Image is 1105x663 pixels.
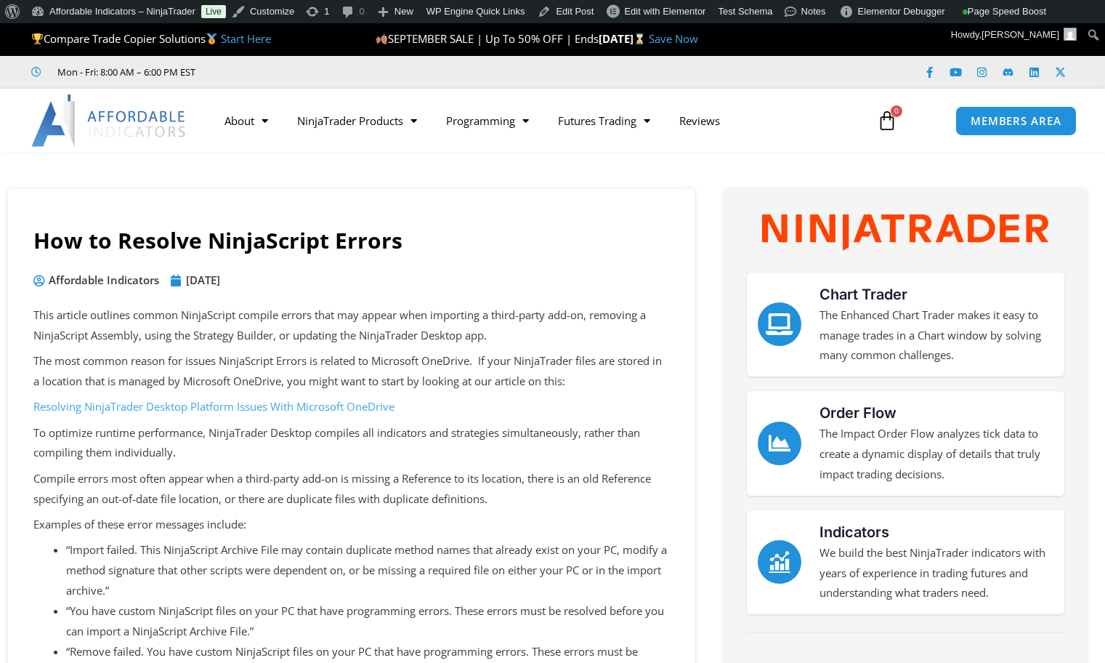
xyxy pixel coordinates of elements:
[210,104,862,137] nav: Menu
[762,214,1048,251] img: NinjaTrader Wordmark color RGB | Affordable Indicators – NinjaTrader
[758,422,801,465] a: Order Flow
[665,104,734,137] a: Reviews
[216,65,434,79] iframe: Customer reviews powered by Trustpilot
[206,33,217,44] img: 🥇
[543,104,665,137] a: Futures Trading
[819,305,1053,366] p: The Enhanced Chart Trader makes it easy to manage trades in a Chart window by solving many common...
[819,286,907,303] a: Chart Trader
[649,31,698,46] a: Save Now
[376,33,387,44] img: 🍂
[946,23,1082,47] a: Howdy,
[819,424,1053,485] p: The Impact Order Flow analyzes tick data to create a dynamic display of details that truly impact...
[66,540,669,601] li: “Import failed. This NinjaScript Archive File may contain duplicate method names that already exi...
[819,543,1053,604] p: We build the best NinjaTrader indicators with years of experience in trading futures and understa...
[186,273,220,287] time: [DATE]
[33,515,669,535] p: Examples of these error messages include:
[32,33,43,44] img: 🏆
[33,225,669,256] h1: How to Resolve NinjaScript Errors
[33,423,669,464] p: To optimize runtime performance, NinjaTrader Desktop compiles all indicators and strategies simul...
[599,31,649,46] strong: [DATE]
[33,305,669,346] p: This article outlines common NinjaScript compile errors that may appear when importing a third-pa...
[758,302,801,346] a: Chart Trader
[624,6,705,17] span: Edit with Elementor
[201,5,226,18] a: Live
[758,540,801,584] a: Indicators
[45,270,159,291] span: Affordable Indicators
[981,29,1059,40] span: [PERSON_NAME]
[31,31,271,46] span: Compare Trade Copier Solutions
[33,469,669,510] p: Compile errors most often appear when a third-party add-on is missing a Reference to its location...
[66,601,669,642] li: “You have custom NinjaScript files on your PC that have programming errors. These errors must be ...
[33,399,394,414] a: Resolving NinjaTrader Desktop Platform Issues With Microsoft OneDrive
[33,351,669,392] p: The most common reason for issues NinjaScript Errors is related to Microsoft OneDrive. If your Ni...
[634,33,645,44] img: ⌛
[971,116,1061,126] span: MEMBERS AREA
[891,105,902,117] span: 0
[855,100,919,142] a: 0
[376,31,599,46] span: SEPTEMBER SALE | Up To 50% OFF | Ends
[819,404,896,422] a: Order Flow
[955,106,1077,136] a: MEMBERS AREA
[31,95,187,147] img: LogoAI | Affordable Indicators – NinjaTrader
[283,104,432,137] a: NinjaTrader Products
[432,104,543,137] a: Programming
[221,31,271,46] a: Start Here
[54,63,195,81] span: Mon - Fri: 8:00 AM – 6:00 PM EST
[210,104,283,137] a: About
[819,523,889,541] a: Indicators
